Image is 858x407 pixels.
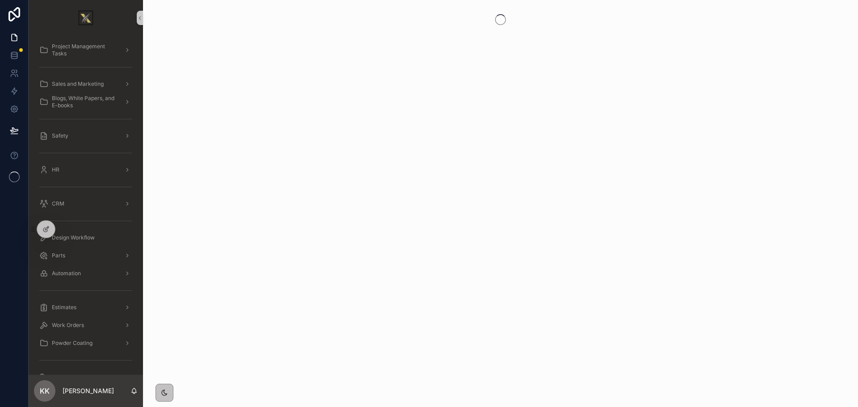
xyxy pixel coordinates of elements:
[79,11,93,25] img: App logo
[52,95,117,109] span: Blogs, White Papers, and E-books
[52,252,65,259] span: Parts
[34,94,138,110] a: Blogs, White Papers, and E-books
[34,76,138,92] a: Sales and Marketing
[34,265,138,281] a: Automation
[34,42,138,58] a: Project Management Tasks
[63,386,114,395] p: [PERSON_NAME]
[52,80,104,88] span: Sales and Marketing
[52,373,64,381] span: QMS
[52,322,84,329] span: Work Orders
[34,335,138,351] a: Powder Coating
[40,386,50,396] span: KK
[52,132,68,139] span: Safety
[52,304,76,311] span: Estimates
[52,234,95,241] span: Design Workflow
[52,200,64,207] span: CRM
[52,166,59,173] span: HR
[34,128,138,144] a: Safety
[29,36,143,375] div: scrollable content
[34,369,138,385] a: QMS
[34,248,138,264] a: Parts
[34,299,138,315] a: Estimates
[34,162,138,178] a: HR
[52,43,117,57] span: Project Management Tasks
[34,230,138,246] a: Design Workflow
[52,340,93,347] span: Powder Coating
[34,196,138,212] a: CRM
[34,317,138,333] a: Work Orders
[52,270,81,277] span: Automation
